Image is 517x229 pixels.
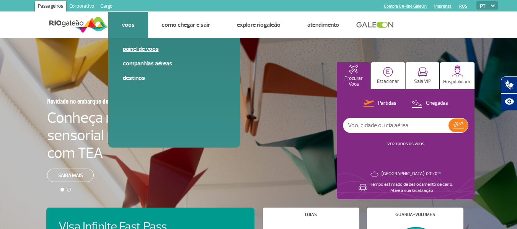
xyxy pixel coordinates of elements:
button: VER TODOS OS VOOS [385,141,427,147]
h3: Novidade no embarque doméstico [47,93,175,109]
p: [GEOGRAPHIC_DATA]: 0°C/0°F [382,171,441,177]
h4: Guarda-volumes [395,213,435,217]
a: Passageiros [35,1,66,13]
input: Voo, cidade ou cia aérea [343,118,449,133]
a: Imprensa [434,4,452,9]
img: carParkingHome.svg [383,67,393,77]
p: Sala VIP [414,79,431,84]
a: Explore RIOgaleão [237,21,281,29]
a: VER TODOS OS VOOS [387,141,424,146]
h4: Conheça nossa sala sensorial para passageiros com TEA [47,109,212,162]
img: airplaneHomeActive.svg [349,65,358,74]
a: Destinos [123,74,225,82]
p: Hospitalidade [443,79,471,85]
button: Hospitalidade [440,62,475,89]
p: Partidas [378,100,396,107]
a: Corporativo [66,1,97,13]
a: Companhias Aéreas [123,59,225,68]
a: Cargo [97,1,116,13]
div: Plugin de acessibilidade da Hand Talk. [501,76,517,110]
button: Sala VIP [406,62,439,89]
a: Como chegar e sair [161,21,210,29]
button: Procurar Voos [337,62,370,89]
a: Compra On-line GaleOn [384,4,427,9]
button: Abrir tradutor de língua de sinais. [501,76,517,93]
p: Procurar Voos [341,76,367,87]
p: Chegadas [426,100,448,107]
button: Abrir recursos assistivos. [501,93,517,110]
button: Estacionar [371,62,405,89]
img: vipRoom.svg [418,67,428,77]
button: Chegadas [409,99,450,109]
a: Atendimento [307,21,339,29]
a: Painel de voos [123,45,225,53]
h4: Lojas [305,213,317,217]
button: Partidas [361,99,399,109]
p: Tempo estimado de deslocamento de carro: Ative a sua localização [370,182,453,194]
p: Estacionar [377,79,399,84]
img: hospitality.svg [452,65,463,77]
a: Saiba mais [47,169,94,182]
a: Voos [122,21,135,29]
a: RQS [459,4,468,9]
